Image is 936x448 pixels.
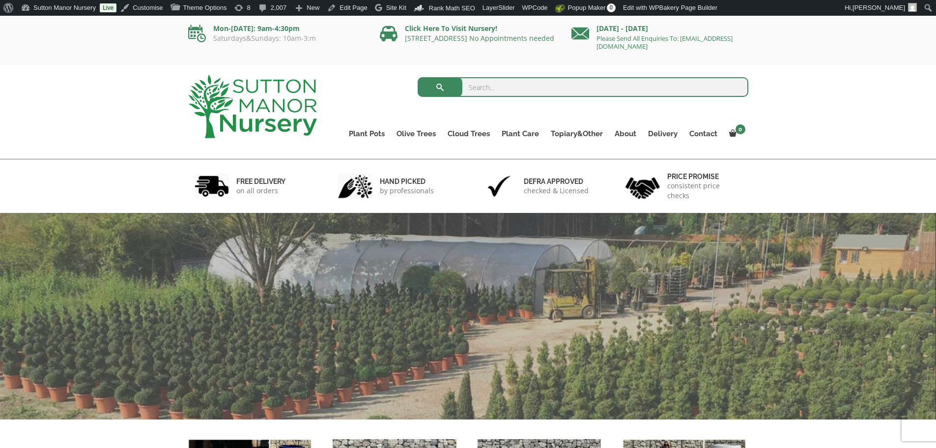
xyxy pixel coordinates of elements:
[442,127,496,141] a: Cloud Trees
[524,177,589,186] h6: Defra approved
[545,127,609,141] a: Topiary&Other
[667,172,742,181] h6: Price promise
[852,4,905,11] span: [PERSON_NAME]
[418,77,748,97] input: Search...
[683,127,723,141] a: Contact
[236,177,285,186] h6: FREE DELIVERY
[429,4,475,12] span: Rank Math SEO
[667,181,742,201] p: consistent price checks
[380,177,434,186] h6: hand picked
[642,127,683,141] a: Delivery
[188,23,365,34] p: Mon-[DATE]: 9am-4:30pm
[625,171,660,201] img: 4.jpg
[380,186,434,196] p: by professionals
[571,23,748,34] p: [DATE] - [DATE]
[496,127,545,141] a: Plant Care
[188,34,365,42] p: Saturdays&Sundays: 10am-3:m
[338,174,372,199] img: 2.jpg
[386,4,406,11] span: Site Kit
[100,3,116,12] a: Live
[343,127,391,141] a: Plant Pots
[609,127,642,141] a: About
[736,124,745,134] span: 0
[236,186,285,196] p: on all orders
[195,174,229,199] img: 1.jpg
[188,75,317,138] img: logo
[405,33,554,43] a: [STREET_ADDRESS] No Appointments needed
[482,174,516,199] img: 3.jpg
[607,3,616,12] span: 0
[405,24,497,33] a: Click Here To Visit Nursery!
[596,34,733,51] a: Please Send All Enquiries To: [EMAIL_ADDRESS][DOMAIN_NAME]
[524,186,589,196] p: checked & Licensed
[391,127,442,141] a: Olive Trees
[723,127,748,141] a: 0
